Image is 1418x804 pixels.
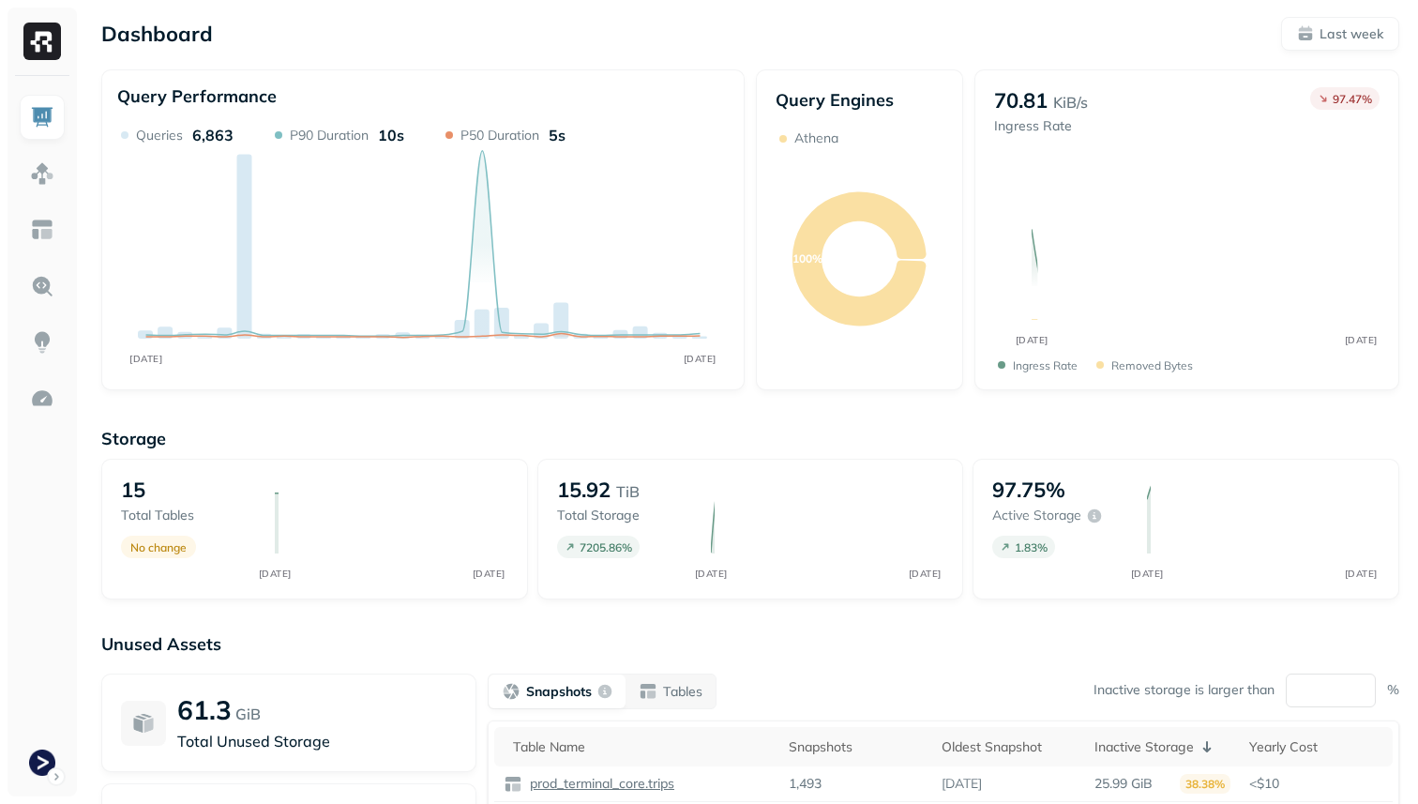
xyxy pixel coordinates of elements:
p: P50 Duration [460,127,539,144]
p: 10s [378,126,404,144]
p: Inactive Storage [1094,738,1194,756]
p: 97.75% [992,477,1065,503]
tspan: [DATE] [1344,334,1377,346]
div: Oldest Snapshot [942,738,1076,756]
img: Optimization [30,387,54,411]
img: Ryft [23,23,61,60]
div: Snapshots [789,738,923,756]
p: 1,493 [789,775,822,793]
p: 1.83 % [1015,540,1048,554]
p: TiB [616,480,640,503]
p: % [1387,681,1399,699]
p: Inactive storage is larger than [1094,681,1275,699]
p: Total Unused Storage [177,730,457,752]
tspan: [DATE] [473,568,505,580]
p: 25.99 GiB [1094,775,1153,793]
p: Unused Assets [101,633,1399,655]
p: Queries [136,127,183,144]
p: GiB [235,703,261,725]
p: 7205.86 % [580,540,632,554]
p: 5s [549,126,566,144]
tspan: [DATE] [1015,334,1048,346]
tspan: [DATE] [259,568,292,580]
text: 100% [792,251,822,265]
button: Last week [1281,17,1399,51]
p: 15.92 [557,477,611,503]
p: Storage [101,428,1399,449]
div: Yearly Cost [1249,738,1383,756]
p: Total tables [121,507,256,524]
p: Snapshots [526,683,592,701]
p: <$10 [1249,775,1383,793]
img: table [504,775,522,794]
p: Ingress Rate [1013,358,1078,372]
p: No change [130,540,187,554]
p: Query Performance [117,85,277,107]
tspan: [DATE] [129,353,162,365]
tspan: [DATE] [695,568,728,580]
img: Asset Explorer [30,218,54,242]
p: Query Engines [776,89,943,111]
p: Dashboard [101,21,213,47]
p: 15 [121,477,145,503]
p: 97.47 % [1333,92,1372,106]
p: Total storage [557,507,692,524]
tspan: [DATE] [1344,568,1377,580]
p: P90 Duration [290,127,369,144]
p: Athena [794,129,838,147]
img: Assets [30,161,54,186]
p: 6,863 [192,126,234,144]
p: Last week [1320,25,1383,43]
img: Terminal [29,750,55,776]
p: Ingress Rate [994,117,1088,135]
a: prod_terminal_core.trips [522,775,674,793]
tspan: [DATE] [1130,568,1163,580]
img: Insights [30,330,54,355]
p: Tables [663,683,702,701]
div: Table Name [513,738,770,756]
p: 70.81 [994,87,1048,114]
img: Query Explorer [30,274,54,298]
p: Active storage [992,507,1081,524]
p: KiB/s [1053,91,1088,114]
p: [DATE] [942,775,982,793]
p: prod_terminal_core.trips [526,775,674,793]
p: 38.38% [1180,774,1230,794]
img: Dashboard [30,105,54,129]
p: 61.3 [177,693,232,726]
p: Removed bytes [1111,358,1193,372]
tspan: [DATE] [684,353,717,365]
tspan: [DATE] [909,568,942,580]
